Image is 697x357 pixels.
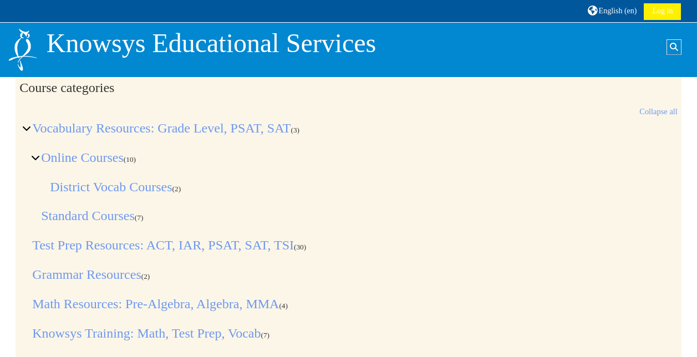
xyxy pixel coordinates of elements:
span: Number of courses [279,302,288,310]
a: Test Prep Resources: ACT, IAR, PSAT, SAT, TSI [32,238,294,252]
img: Logo [7,27,38,72]
a: Log in [644,3,681,20]
span: Number of courses [261,331,270,339]
p: Knowsys Educational Services [47,27,377,59]
a: Grammar Resources [32,267,141,282]
h2: Course categories [19,80,678,96]
a: Knowsys Training: Math, Test Prep, Vocab [32,326,261,340]
span: Number of courses [294,243,306,251]
a: Online Courses [41,150,124,165]
span: Number of courses [124,155,136,164]
a: District Vocab Courses [50,180,172,194]
a: Vocabulary Resources: Grade Level, PSAT, SAT [32,121,291,135]
span: Number of courses [135,213,144,222]
span: Number of courses [141,272,150,280]
span: Number of courses [291,126,300,134]
span: Number of courses [172,185,181,193]
a: English ‎(en)‎ [586,2,639,19]
span: English ‎(en)‎ [599,7,637,15]
a: Standard Courses [41,208,135,223]
a: Math Resources: Pre-Algebra, Algebra, MMA [32,297,279,311]
a: Collapse all [639,107,678,116]
a: Home [7,44,38,53]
